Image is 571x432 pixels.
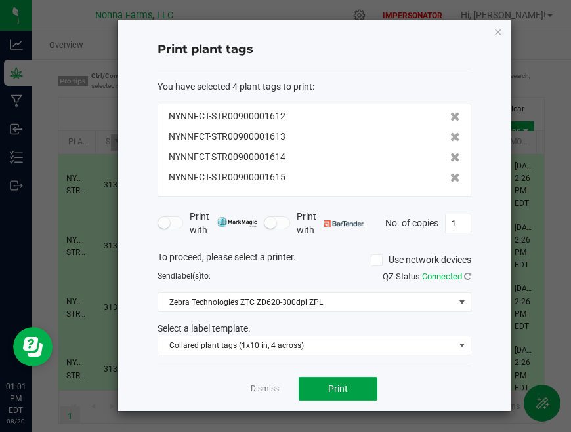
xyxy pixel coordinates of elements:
[328,383,348,394] span: Print
[190,210,257,237] span: Print with
[158,81,312,92] span: You have selected 4 plant tags to print
[148,250,481,270] div: To proceed, please select a printer.
[324,220,364,227] img: bartender.png
[385,217,438,227] span: No. of copies
[251,383,279,395] a: Dismiss
[148,322,481,336] div: Select a label template.
[299,377,377,401] button: Print
[169,109,285,123] span: NYNNFCT-STR00900001612
[217,217,257,227] img: mark_magic_cybra.png
[422,271,462,281] span: Connected
[158,271,211,281] span: Send to:
[175,271,201,281] span: label(s)
[13,327,53,366] iframe: Resource center
[371,253,471,267] label: Use network devices
[169,150,285,164] span: NYNNFCT-STR00900001614
[383,271,471,281] span: QZ Status:
[169,130,285,144] span: NYNNFCT-STR00900001613
[158,293,454,311] span: Zebra Technologies ZTC ZD620-300dpi ZPL
[158,41,471,58] h4: Print plant tags
[158,80,471,94] div: :
[169,170,285,184] span: NYNNFCT-STR00900001615
[297,210,364,237] span: Print with
[158,336,454,355] span: Collared plant tags (1x10 in, 4 across)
